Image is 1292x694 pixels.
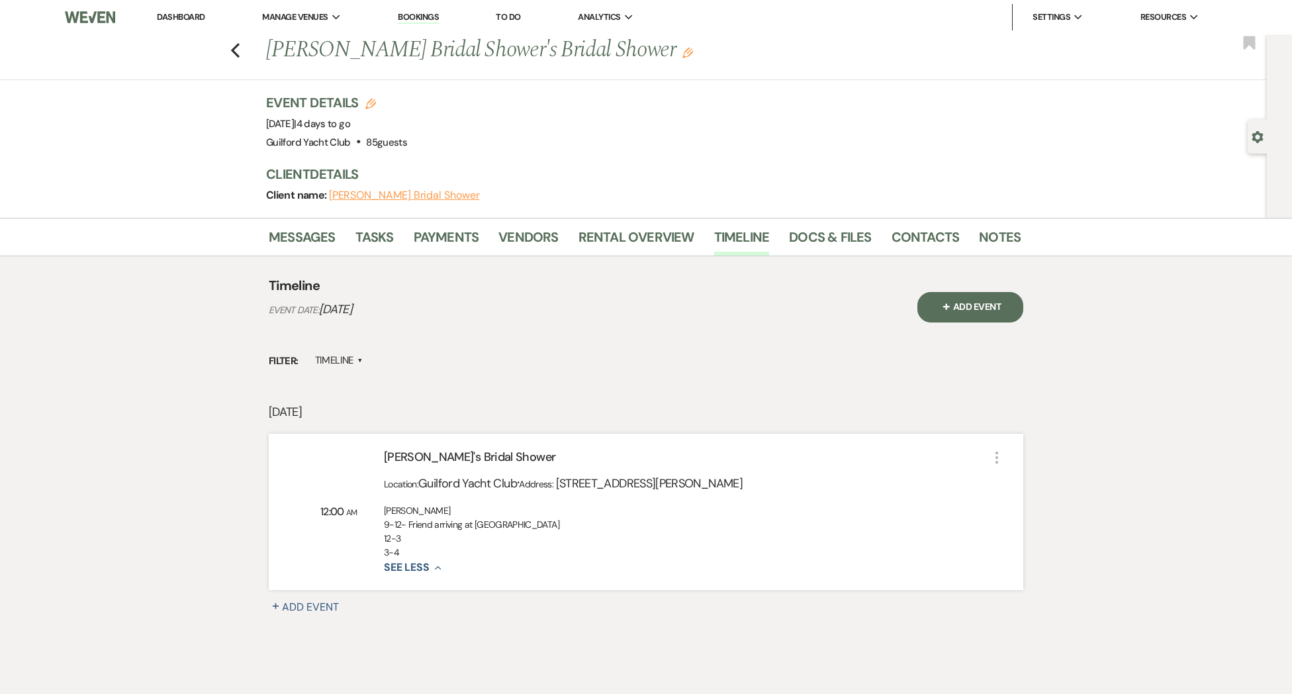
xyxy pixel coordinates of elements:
[519,478,555,490] span: Address:
[269,276,320,295] h4: Timeline
[418,475,517,491] span: Guilford Yacht Club
[1140,11,1186,24] span: Resources
[917,292,1023,322] button: Plus SignAdd Event
[384,448,989,471] div: [PERSON_NAME]'s Bridal Shower
[320,505,346,519] span: 12:00
[355,226,394,256] a: Tasks
[266,93,407,112] h3: Event Details
[266,117,350,130] span: [DATE]
[346,507,357,518] span: AM
[517,473,519,492] span: ·
[266,188,329,202] span: Client name:
[297,117,350,130] span: 4 days to go
[892,226,960,256] a: Contacts
[269,226,336,256] a: Messages
[269,595,282,609] span: Plus Sign
[266,165,1007,183] h3: Client Details
[1033,11,1070,24] span: Settings
[940,299,953,313] span: Plus Sign
[398,11,439,24] a: Bookings
[789,226,871,256] a: Docs & Files
[1252,130,1264,142] button: Open lead details
[498,226,558,256] a: Vendors
[384,478,418,490] span: Location:
[578,11,620,24] span: Analytics
[366,136,407,149] span: 85 guests
[262,11,328,24] span: Manage Venues
[269,403,1023,422] p: [DATE]
[315,352,363,370] label: Timeline
[269,354,299,369] span: Filter:
[294,117,350,130] span: |
[556,475,743,491] span: [STREET_ADDRESS][PERSON_NAME]
[496,11,520,23] a: To Do
[269,599,355,615] button: Plus SignAdd Event
[682,46,693,58] button: Edit
[157,11,205,23] a: Dashboard
[266,34,859,66] h1: [PERSON_NAME] Bridal Shower's Bridal Shower
[266,136,351,149] span: Guilford Yacht Club
[319,301,352,317] span: [DATE]
[578,226,694,256] a: Rental Overview
[357,356,363,366] span: ▲
[979,226,1021,256] a: Notes
[384,504,989,560] div: [PERSON_NAME] 9-12- Friend arriving at [GEOGRAPHIC_DATA] 12-3 3-4
[384,562,441,573] button: See Less
[329,190,480,201] button: [PERSON_NAME] Bridal Shower
[714,226,770,256] a: Timeline
[65,3,116,31] img: Weven Logo
[269,304,319,316] span: Event Date:
[414,226,479,256] a: Payments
